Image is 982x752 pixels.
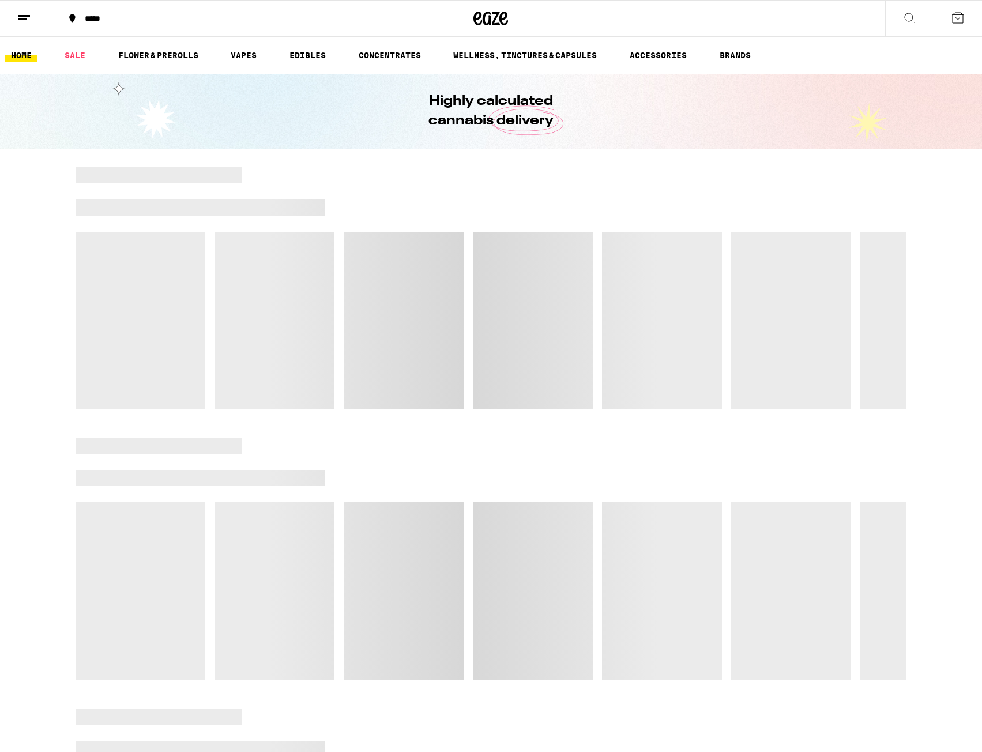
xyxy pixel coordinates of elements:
a: VAPES [225,48,262,62]
a: EDIBLES [284,48,332,62]
a: FLOWER & PREROLLS [112,48,204,62]
a: CONCENTRATES [353,48,427,62]
h1: Highly calculated cannabis delivery [396,92,586,131]
a: BRANDS [714,48,757,62]
a: HOME [5,48,37,62]
a: SALE [59,48,91,62]
a: ACCESSORIES [624,48,693,62]
a: WELLNESS, TINCTURES & CAPSULES [447,48,603,62]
